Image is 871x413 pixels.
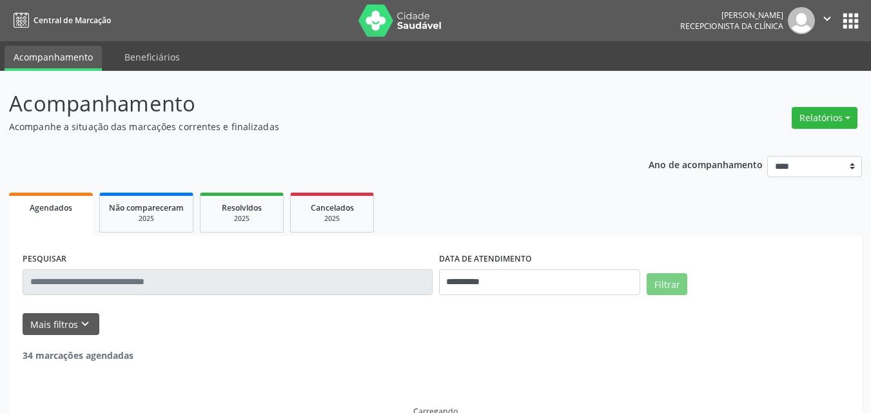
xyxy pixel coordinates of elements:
[680,10,783,21] div: [PERSON_NAME]
[788,7,815,34] img: img
[30,202,72,213] span: Agendados
[300,214,364,224] div: 2025
[792,107,857,129] button: Relatórios
[649,156,763,172] p: Ano de acompanhamento
[115,46,189,68] a: Beneficiários
[9,120,606,133] p: Acompanhe a situação das marcações correntes e finalizadas
[647,273,687,295] button: Filtrar
[23,313,99,336] button: Mais filtroskeyboard_arrow_down
[222,202,262,213] span: Resolvidos
[5,46,102,71] a: Acompanhamento
[23,349,133,361] strong: 34 marcações agendadas
[439,249,532,269] label: DATA DE ATENDIMENTO
[9,88,606,120] p: Acompanhamento
[9,10,111,31] a: Central de Marcação
[311,202,354,213] span: Cancelados
[109,202,184,213] span: Não compareceram
[820,12,834,26] i: 
[78,317,92,331] i: keyboard_arrow_down
[815,7,839,34] button: 
[23,249,66,269] label: PESQUISAR
[839,10,862,32] button: apps
[210,214,274,224] div: 2025
[680,21,783,32] span: Recepcionista da clínica
[34,15,111,26] span: Central de Marcação
[109,214,184,224] div: 2025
